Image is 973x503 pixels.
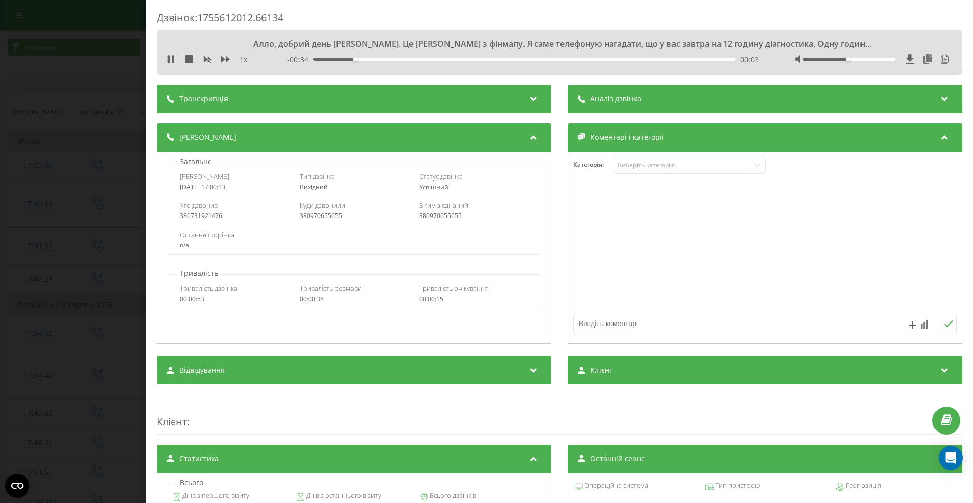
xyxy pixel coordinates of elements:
[180,283,237,293] span: Тривалість дзвінка
[419,283,489,293] span: Тривалість очікування
[181,491,249,501] span: Днів з першого візиту
[846,57,850,61] div: Accessibility label
[177,157,214,167] p: Загальне
[939,446,963,470] div: Open Intercom Messenger
[179,454,219,464] span: Статистика
[180,242,528,249] div: n/a
[583,481,648,491] span: Операційна система
[419,296,528,303] div: 00:00:15
[177,268,221,278] p: Тривалість
[305,491,381,501] span: Днів з останнього візиту
[5,474,29,498] button: Open CMP widget
[179,94,228,104] span: Транскрипція
[590,132,664,142] span: Коментарі і категорії
[419,212,528,220] div: 380970655655
[573,161,614,168] h4: Категорія :
[353,57,357,61] div: Accessibility label
[300,283,362,293] span: Тривалість розмови
[243,38,876,49] div: Алло, добрий день [PERSON_NAME]. Це [PERSON_NAME] з фінмапу. Я саме телефоную нагадати, що у вас ...
[844,481,881,491] span: Геопозиція
[157,394,962,435] div: :
[618,161,744,169] div: Виберіть категорію
[180,201,218,210] span: Хто дзвонив
[300,296,408,303] div: 00:00:38
[419,183,448,191] span: Успішний
[590,94,641,104] span: Аналіз дзвінка
[179,132,236,142] span: [PERSON_NAME]
[180,212,289,220] div: 380731921476
[157,11,962,30] div: Дзвінок : 1755612012.66134
[428,491,476,501] span: Всього дзвінків
[180,172,229,181] span: [PERSON_NAME]
[714,481,760,491] span: Тип пристрою
[300,212,408,220] div: 380970655655
[590,454,645,464] span: Останній сеанс
[300,172,335,181] span: Тип дзвінка
[300,183,328,191] span: Вихідний
[590,365,613,375] span: Клієнт
[157,415,187,428] span: Клієнт
[287,55,313,65] span: - 00:34
[180,296,289,303] div: 00:00:53
[419,172,463,181] span: Статус дзвінка
[180,184,289,191] div: [DATE] 17:00:13
[740,55,759,65] span: 00:03
[180,230,234,239] span: Остання сторінка
[300,201,345,210] span: Куди дзвонили
[179,365,225,375] span: Відвідування
[177,478,206,488] p: Всього
[419,201,468,210] span: З ким з'єднаний
[240,55,247,65] span: 1 x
